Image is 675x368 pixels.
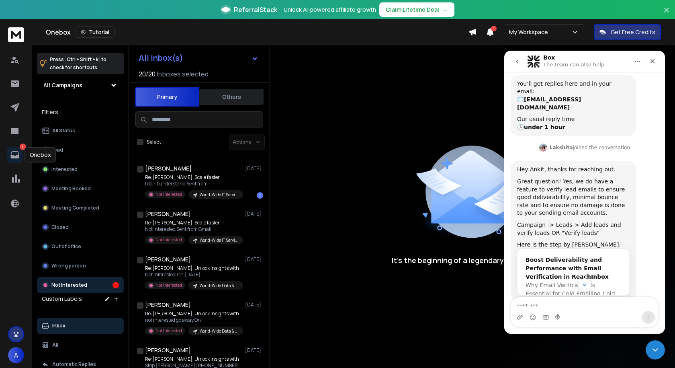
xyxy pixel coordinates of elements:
p: Re: [PERSON_NAME], Unlock insights with [145,356,241,362]
div: 1 [257,192,263,199]
iframe: Intercom live chat [504,51,665,334]
button: Meeting Booked [37,181,124,197]
p: not interested go away On [145,317,241,323]
button: A [8,347,24,363]
p: All Status [52,127,75,134]
span: → [442,6,448,14]
p: Meeting Completed [51,205,99,211]
p: Unlock AI-powered affiliate growth [284,6,376,14]
button: Out of office [37,238,124,255]
p: Not Interested [155,237,182,243]
button: Wrong person [37,258,124,274]
h1: All Inbox(s) [139,54,183,62]
p: Press to check for shortcuts. [50,56,106,72]
p: Out of office [51,243,81,250]
p: Lead [51,147,63,153]
p: Not Interested [51,282,87,288]
p: Not Interested [155,191,182,197]
h1: [PERSON_NAME] [145,346,191,354]
h3: Inboxes selected [157,69,209,79]
p: It’s the beginning of a legendary conversation [392,255,553,266]
h3: Filters [37,107,124,118]
p: [DATE] [245,347,263,354]
span: ReferralStack [234,5,277,14]
p: Re: [PERSON_NAME], Unlock insights with [145,310,241,317]
button: Lead [37,142,124,158]
button: Inbox [37,318,124,334]
button: Others [199,88,264,106]
p: World-Wide IT Services [200,192,238,198]
button: All [37,337,124,353]
button: Not Interested1 [37,277,124,293]
button: All Campaigns [37,77,124,93]
p: Not interested Sent from Gmail [145,226,241,232]
h1: [PERSON_NAME] [145,255,191,263]
button: Claim Lifetime Deal→ [379,2,454,17]
p: [DATE] [245,256,263,263]
p: [DATE] [245,165,263,172]
span: 1 [491,26,497,31]
p: My Workspace [509,28,551,36]
button: Close banner [661,5,672,24]
p: Interested [51,166,78,173]
p: I don’t understand Sent from [145,181,241,187]
h3: Custom Labels [42,295,82,303]
button: Meeting Completed [37,200,124,216]
p: Not Interested [155,328,182,334]
h1: [PERSON_NAME] [145,301,191,309]
span: Ctrl + Shift + k [65,55,100,64]
p: [DATE] [245,211,263,217]
p: World-Wide Data & Analytics [200,283,238,289]
p: 1 [20,144,26,150]
p: Re: [PERSON_NAME], Scale faster [145,220,241,226]
div: 1 [112,282,119,288]
div: Onebox [46,27,468,38]
button: Primary [135,87,199,107]
button: Closed [37,219,124,235]
p: Inbox [52,323,65,329]
p: World-Wide IT Services [200,237,238,243]
p: Automatic Replies [52,361,96,368]
button: Get Free Credits [594,24,661,40]
button: Tutorial [76,27,115,38]
h1: [PERSON_NAME] [145,210,191,218]
p: Not interested On [DATE] [145,271,241,278]
iframe: Intercom live chat [646,340,665,360]
button: All Inbox(s) [132,50,265,66]
p: Not Interested [155,282,182,288]
p: Get Free Credits [611,28,655,36]
h1: All Campaigns [43,81,82,89]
